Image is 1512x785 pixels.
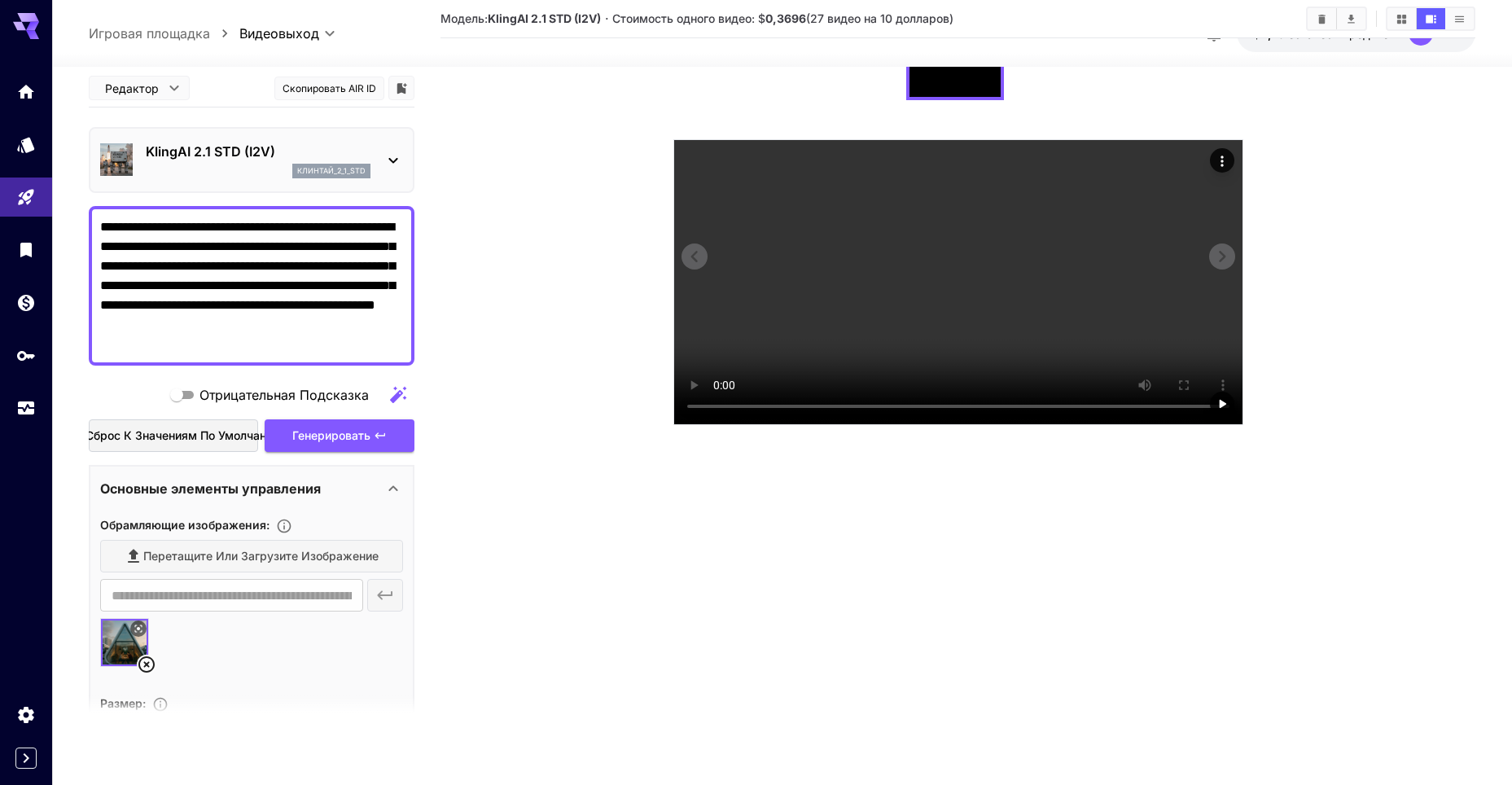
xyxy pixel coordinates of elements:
[15,748,37,769] button: Свернуть боковую панель
[1306,7,1367,31] div: Четкие видеороликиСкачать Все
[1210,148,1234,173] div: Действия
[1413,29,1428,39] ya-tr-span: AB
[1308,8,1336,29] button: Четкие видеоролики
[199,387,369,403] ya-tr-span: Отрицательная Подсказка
[297,166,366,175] ya-tr-span: клинтай_2_1_std
[1210,392,1234,416] div: Воспроизведение видео
[283,79,376,96] ya-tr-span: Скопировать AIR ID
[16,81,36,102] div: Главная
[1337,8,1365,29] button: Скачать Все
[85,425,283,445] ya-tr-span: Сброс к значениям по умолчанию
[806,11,953,25] ya-tr-span: (27 видео на 10 долларов)
[1386,7,1475,31] div: Показывать видео в виде сеткиПоказывать видео в режиме просмотра видеоПоказывать видео в режиме п...
[89,24,210,43] a: Игровая площадка
[1445,8,1474,29] button: Показывать видео в режиме просмотра списка
[89,419,258,452] button: Сброс к значениям по умолчанию
[292,428,370,441] ya-tr-span: Генерировать
[100,480,321,497] ya-tr-span: Основные элементы управления
[488,11,601,25] ya-tr-span: KlingAI 2.1 STD (I2V)
[270,518,299,534] button: Загружайте изображения рамок.
[1253,27,1285,41] ya-tr-span: $4,78
[105,81,159,95] ya-tr-span: Редактор
[16,345,36,366] div: Ключи API
[440,11,488,25] ya-tr-span: Модель:
[1417,8,1445,29] button: Показывать видео в режиме просмотра видео
[16,292,36,313] div: Кошелек
[100,469,403,508] div: Основные элементы управления
[265,419,414,452] button: Генерировать
[100,135,403,185] div: KlingAI 2.1 STD (I2V)клинтай_2_1_std
[1288,27,1396,41] ya-tr-span: осталось кредитов
[266,518,270,532] ya-tr-span: :
[605,9,609,29] p: ·
[16,398,36,419] div: Использование
[89,24,239,43] nav: панировочный сухарь
[612,11,765,25] ya-tr-span: Стоимость одного видео: $
[16,704,36,725] div: Настройки
[16,239,36,260] div: Библиотека
[394,78,409,98] button: Добавить в библиотеку
[146,143,275,160] ya-tr-span: KlingAI 2.1 STD (I2V)
[274,76,384,99] button: Скопировать AIR ID
[16,134,36,155] div: Модели
[16,187,36,208] div: Игровая площадка
[765,11,806,25] ya-tr-span: 0,3696
[100,518,266,532] ya-tr-span: Обрамляющие изображения
[239,25,319,42] ya-tr-span: Видеовыход
[1387,8,1416,29] button: Показывать видео в виде сетки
